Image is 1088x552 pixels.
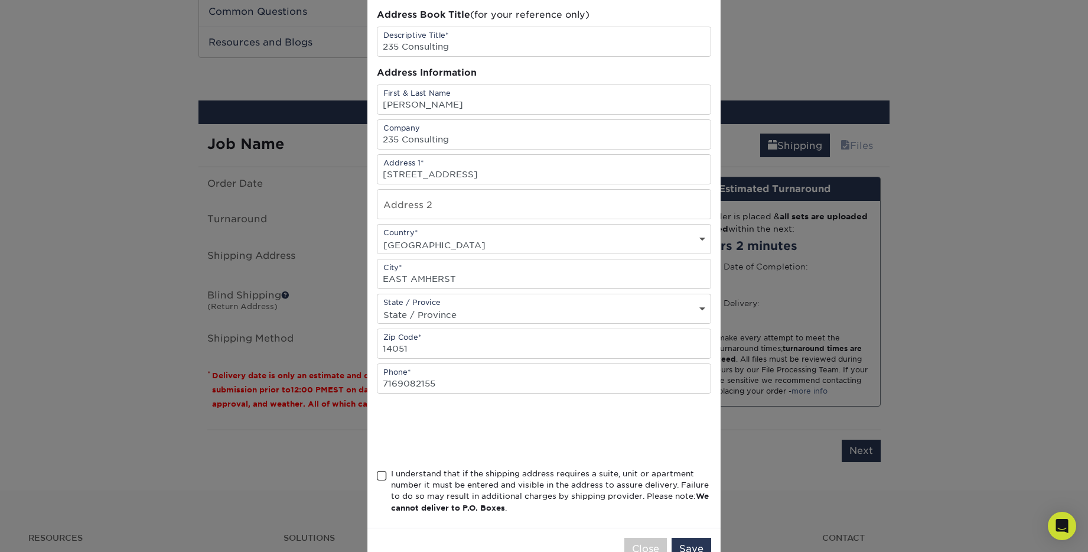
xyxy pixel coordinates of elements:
iframe: reCAPTCHA [377,408,556,454]
div: (for your reference only) [377,8,711,22]
b: We cannot deliver to P.O. Boxes [391,492,709,512]
span: Address Book Title [377,9,470,20]
div: I understand that if the shipping address requires a suite, unit or apartment number it must be e... [391,468,711,514]
div: Address Information [377,66,711,80]
div: Open Intercom Messenger [1048,512,1076,540]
